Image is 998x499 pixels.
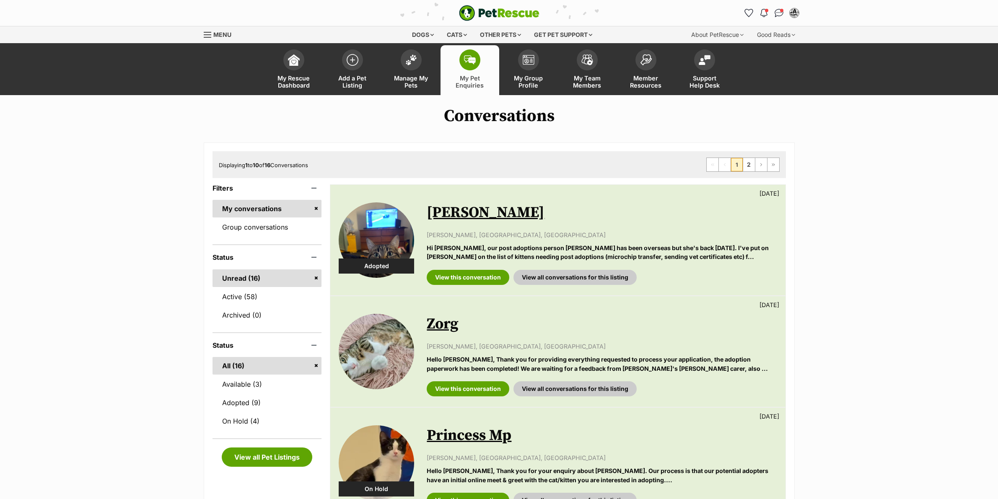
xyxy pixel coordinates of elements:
[451,75,489,89] span: My Pet Enquiries
[743,158,755,171] a: Page 2
[213,218,322,236] a: Group conversations
[264,162,270,168] strong: 16
[459,5,539,21] img: logo-e224e6f780fb5917bec1dbf3a21bbac754714ae5b6737aabdf751b685950b380.svg
[760,300,779,309] p: [DATE]
[222,447,312,467] a: View all Pet Listings
[742,6,756,20] a: Favourites
[427,355,777,373] p: Hello [PERSON_NAME], Thank you for providing everything requested to process your application, th...
[427,243,777,261] p: Hi [PERSON_NAME], our post adoptions person [PERSON_NAME] has been overseas but she's back [DATE]...
[617,45,675,95] a: Member Resources
[719,158,731,171] span: Previous page
[757,6,771,20] button: Notifications
[528,26,598,43] div: Get pet support
[427,342,777,351] p: [PERSON_NAME], [GEOGRAPHIC_DATA], [GEOGRAPHIC_DATA]
[707,158,718,171] span: First page
[474,26,527,43] div: Other pets
[427,381,509,396] a: View this conversation
[441,45,499,95] a: My Pet Enquiries
[213,412,322,430] a: On Hold (4)
[751,26,801,43] div: Good Reads
[213,253,322,261] header: Status
[339,481,414,496] div: On Hold
[513,270,637,285] a: View all conversations for this listing
[213,357,322,375] a: All (16)
[510,75,547,89] span: My Group Profile
[406,26,440,43] div: Dogs
[253,162,259,168] strong: 10
[213,31,231,38] span: Menu
[523,55,534,65] img: group-profile-icon-3fa3cf56718a62981997c0bc7e787c4b2cf8bcc04b72c1350f741eb67cf2f40e.svg
[731,158,743,171] span: Page 1
[459,5,539,21] a: PetRescue
[640,54,652,65] img: member-resources-icon-8e73f808a243e03378d46382f2149f9095a855e16c252ad45f914b54edf8863c.svg
[513,381,637,396] a: View all conversations for this listing
[464,55,476,65] img: pet-enquiries-icon-7e3ad2cf08bfb03b45e93fb7055b45f3efa6380592205ae92323e6603595dc1f.svg
[499,45,558,95] a: My Group Profile
[790,9,798,17] img: Trish Furgal profile pic
[219,162,308,168] span: Displaying to of Conversations
[581,54,593,65] img: team-members-icon-5396bd8760b3fe7c0b43da4ab00e1e3bb1a5d9ba89233759b79545d2d3fc5d0d.svg
[339,202,414,278] img: Joey
[339,259,414,274] div: Adopted
[675,45,734,95] a: Support Help Desk
[213,306,322,324] a: Archived (0)
[686,75,723,89] span: Support Help Desk
[213,394,322,411] a: Adopted (9)
[427,315,459,334] a: Zorg
[742,6,801,20] ul: Account quick links
[775,9,783,17] img: chat-41dd97257d64d25036548639549fe6c8038ab92f7586957e7f3b1b290dea8141.svg
[347,54,358,66] img: add-pet-listing-icon-0afa8454b4691262ce3f59096e99ab1cd57d4a30225e0717b998d2c9b9846f56.svg
[558,45,617,95] a: My Team Members
[213,341,322,349] header: Status
[245,162,248,168] strong: 1
[275,75,313,89] span: My Rescue Dashboard
[706,158,780,172] nav: Pagination
[427,230,777,239] p: [PERSON_NAME], [GEOGRAPHIC_DATA], [GEOGRAPHIC_DATA]
[204,26,237,41] a: Menu
[427,426,511,445] a: Princess Mp
[264,45,323,95] a: My Rescue Dashboard
[213,375,322,393] a: Available (3)
[441,26,473,43] div: Cats
[339,314,414,389] img: Zorg
[755,158,767,171] a: Next page
[699,55,710,65] img: help-desk-icon-fdf02630f3aa405de69fd3d07c3f3aa587a6932b1a1747fa1d2bba05be0121f9.svg
[213,184,322,192] header: Filters
[334,75,371,89] span: Add a Pet Listing
[213,288,322,305] a: Active (58)
[760,189,779,198] p: [DATE]
[392,75,430,89] span: Manage My Pets
[685,26,749,43] div: About PetRescue
[772,6,786,20] a: Conversations
[427,453,777,462] p: [PERSON_NAME], [GEOGRAPHIC_DATA], [GEOGRAPHIC_DATA]
[760,412,779,421] p: [DATE]
[288,54,300,66] img: dashboard-icon-eb2f2d2d3e046f16d808141f083e7271f6b2e854fb5c12c21221c1fb7104beca.svg
[568,75,606,89] span: My Team Members
[213,269,322,287] a: Unread (16)
[760,9,767,17] img: notifications-46538b983faf8c2785f20acdc204bb7945ddae34d4c08c2a6579f10ce5e182be.svg
[427,203,544,222] a: [PERSON_NAME]
[323,45,382,95] a: Add a Pet Listing
[427,466,777,484] p: Hello [PERSON_NAME], Thank you for your enquiry about [PERSON_NAME]. Our process is that our pote...
[382,45,441,95] a: Manage My Pets
[213,200,322,217] a: My conversations
[405,54,417,65] img: manage-my-pets-icon-02211641906a0b7f246fdf0571729dbe1e7629f14944591b6c1af311fb30b64b.svg
[427,270,509,285] a: View this conversation
[627,75,665,89] span: Member Resources
[767,158,779,171] a: Last page
[788,6,801,20] button: My account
